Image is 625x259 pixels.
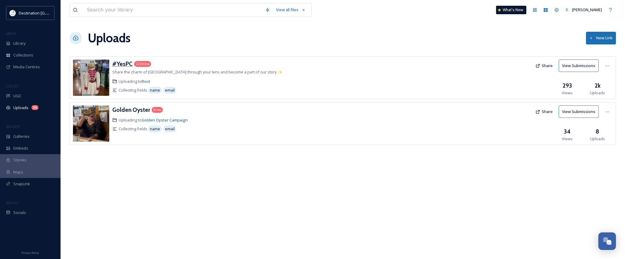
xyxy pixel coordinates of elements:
[73,60,109,96] img: f09316e7-89eb-417a-b01f-c0e1e80bf9de.jpg
[13,145,28,151] span: Embeds
[84,3,262,17] input: Search your library
[112,69,282,75] span: Share the charm of [GEOGRAPHIC_DATA] through your lens and become a part of our story ✨
[590,90,605,96] span: Uploads
[119,117,188,123] span: Uploading to
[13,210,26,215] span: Socials
[596,127,599,136] h3: 8
[112,105,150,114] a: Golden Oyster
[6,31,17,36] span: MEDIA
[134,61,151,67] div: 1019 new
[532,106,556,118] button: Share
[273,4,308,16] a: View all files
[19,10,79,16] span: Destination [GEOGRAPHIC_DATA]
[6,200,18,205] span: SOCIALS
[21,249,39,256] a: Privacy Policy
[119,126,147,132] span: Collecting fields
[152,107,163,113] div: 8 new
[13,157,26,163] span: Stories
[165,87,175,93] span: email
[598,232,616,250] button: Open Chat
[572,7,602,12] span: [PERSON_NAME]
[21,251,39,255] span: Privacy Policy
[150,87,160,93] span: name
[562,90,573,96] span: Views
[119,87,147,93] span: Collecting fields
[564,127,571,136] h3: 34
[142,79,150,84] a: Root
[559,105,602,118] a: View Submissions
[496,6,526,14] a: What's New
[165,126,175,132] span: email
[150,126,160,132] span: name
[13,93,21,99] span: UGC
[559,60,599,72] button: View Submissions
[31,105,38,110] div: 1k
[6,84,19,88] span: COLLECT
[13,105,28,111] span: Uploads
[6,124,20,129] span: WIDGETS
[13,169,23,175] span: Maps
[142,117,188,123] a: Golden Oyster Campaign
[10,10,16,16] img: download.png
[112,60,133,68] a: #YesPC
[13,134,30,139] span: Galleries
[595,81,600,90] h3: 2k
[119,79,150,84] span: Uploading to
[88,29,130,47] a: Uploads
[562,4,605,16] a: [PERSON_NAME]
[562,136,573,142] span: Views
[73,105,109,142] img: 62f45201-0102-47ae-b585-ccce29a112fd.jpg
[13,181,30,187] span: SnapLink
[563,81,572,90] h3: 293
[559,105,599,118] button: View Submissions
[13,52,33,58] span: Collections
[590,136,605,142] span: Uploads
[532,60,556,72] button: Share
[559,60,602,72] a: View Submissions
[112,106,150,113] h3: Golden Oyster
[586,32,616,44] button: New Link
[112,60,133,67] h3: #YesPC
[13,40,25,46] span: Library
[13,64,40,70] span: Media Centres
